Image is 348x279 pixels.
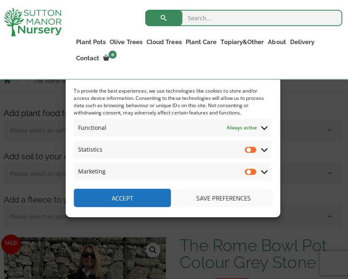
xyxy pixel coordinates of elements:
a: Plant Care [185,36,219,48]
span: Statistics [80,144,104,154]
summary: Functional Always active [76,118,272,136]
span: Marketing [80,166,107,175]
div: To provide the best experiences, we use technologies like cookies to store and/or access device i... [76,87,272,116]
img: logo [6,8,64,36]
a: Delivery [288,36,316,48]
button: Accept [76,188,172,206]
a: 0 [103,53,121,64]
a: Topiary&Other [219,36,266,48]
span: 0 [110,51,118,59]
span: Functional [80,122,108,132]
a: Contact [76,53,103,64]
a: Cloud Trees [146,36,185,48]
button: Save preferences [176,188,272,206]
summary: Marketing [76,162,272,180]
a: About [266,36,288,48]
input: Search... [146,10,342,26]
summary: Statistics [76,140,272,158]
a: Plant Pots [76,36,109,48]
span: Always active [227,122,257,132]
a: Olive Trees [109,36,146,48]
